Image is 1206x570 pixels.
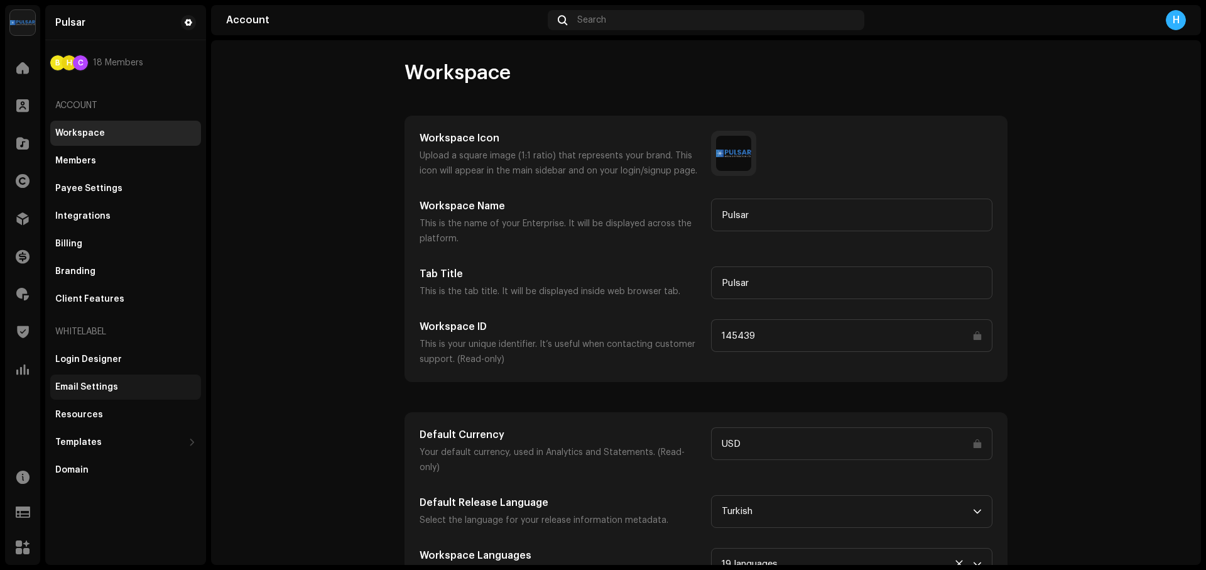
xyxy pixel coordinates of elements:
div: Resources [55,410,103,420]
h5: Workspace Languages [420,548,701,563]
input: Type something... [711,427,992,460]
span: Search [577,15,606,25]
div: Login Designer [55,354,122,364]
div: C [73,55,88,70]
h5: Workspace Icon [420,131,701,146]
input: Type something... [711,266,992,299]
div: Workspace [55,128,105,138]
div: Templates [55,437,102,447]
re-m-nav-dropdown: Templates [50,430,201,455]
h5: Default Currency [420,427,701,442]
re-m-nav-item: Billing [50,231,201,256]
div: H [62,55,77,70]
h5: Workspace Name [420,199,701,214]
re-a-nav-header: Whitelabel [50,317,201,347]
div: Client Features [55,294,124,304]
re-m-nav-item: Login Designer [50,347,201,372]
div: Members [55,156,96,166]
div: Pulsar [55,18,85,28]
input: Type something... [711,199,992,231]
re-m-nav-item: Workspace [50,121,201,146]
span: 18 Members [93,58,143,68]
re-m-nav-item: Domain [50,458,201,483]
div: Email Settings [55,382,118,392]
span: Workspace [405,60,511,85]
h5: Tab Title [420,266,701,282]
p: Upload a square image (1:1 ratio) that represents your brand. This icon will appear in the main s... [420,148,701,178]
p: This is your unique identifier. It’s useful when contacting customer support. (Read-only) [420,337,701,367]
div: Payee Settings [55,184,122,194]
div: Account [226,15,543,25]
div: Domain [55,465,89,475]
h5: Workspace ID [420,319,701,334]
re-m-nav-item: Members [50,148,201,173]
re-m-nav-item: Payee Settings [50,176,201,201]
re-m-nav-item: Integrations [50,204,201,229]
re-m-nav-item: Resources [50,402,201,427]
re-a-nav-header: Account [50,90,201,121]
p: Select the language for your release information metadata. [420,513,701,528]
p: This is the tab title. It will be displayed inside web browser tab. [420,284,701,299]
p: Your default currency, used in Analytics and Statements. (Read-only) [420,445,701,475]
div: Integrations [55,211,111,221]
span: Turkish [722,496,973,527]
re-m-nav-item: Branding [50,259,201,284]
img: 1d4ab021-3d3a-477c-8d2a-5ac14ed14e8d [10,10,35,35]
div: Billing [55,239,82,249]
div: B [50,55,65,70]
div: dropdown trigger [973,496,982,527]
div: Branding [55,266,95,277]
p: This is the name of your Enterprise. It will be displayed across the platform. [420,216,701,246]
re-m-nav-item: Client Features [50,287,201,312]
re-m-nav-item: Email Settings [50,375,201,400]
h5: Default Release Language [420,495,701,510]
input: Type something... [711,319,992,352]
div: H [1166,10,1186,30]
